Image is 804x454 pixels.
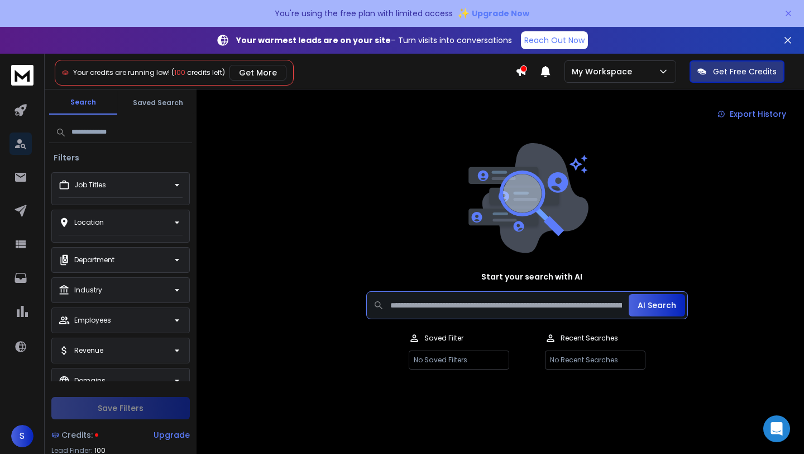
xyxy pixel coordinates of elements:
span: ✨ [457,6,470,21]
button: AI Search [629,294,685,316]
img: logo [11,65,33,86]
a: Reach Out Now [521,31,588,49]
p: Location [74,218,104,227]
p: Saved Filter [424,334,463,343]
span: Upgrade Now [472,8,529,19]
p: Revenue [74,346,103,355]
button: S [11,425,33,447]
div: Open Intercom Messenger [763,415,790,442]
p: Recent Searches [561,334,618,343]
p: Domains [74,376,106,385]
button: Saved Search [124,92,192,114]
h1: Start your search with AI [481,271,582,282]
a: Export History [709,103,795,125]
p: – Turn visits into conversations [236,35,512,46]
a: Credits:Upgrade [51,424,190,446]
p: Employees [74,316,111,325]
div: Upgrade [154,429,190,441]
span: Your credits are running low! [73,68,170,77]
span: Credits: [61,429,93,441]
span: ( credits left) [171,68,225,77]
img: image [466,143,588,253]
span: 100 [174,68,185,77]
strong: Your warmest leads are on your site [236,35,391,46]
p: Job Titles [74,181,106,190]
p: You're using the free plan with limited access [275,8,453,19]
p: No Saved Filters [409,351,509,370]
h3: Filters [49,152,84,163]
button: Get Free Credits [690,60,784,83]
p: Get Free Credits [713,66,777,77]
p: Industry [74,286,102,295]
p: My Workspace [572,66,636,77]
p: Reach Out Now [524,35,585,46]
button: Get More [229,65,286,81]
button: Search [49,91,117,115]
p: Department [74,256,114,264]
button: ✨Upgrade Now [457,2,529,25]
p: No Recent Searches [545,351,645,370]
